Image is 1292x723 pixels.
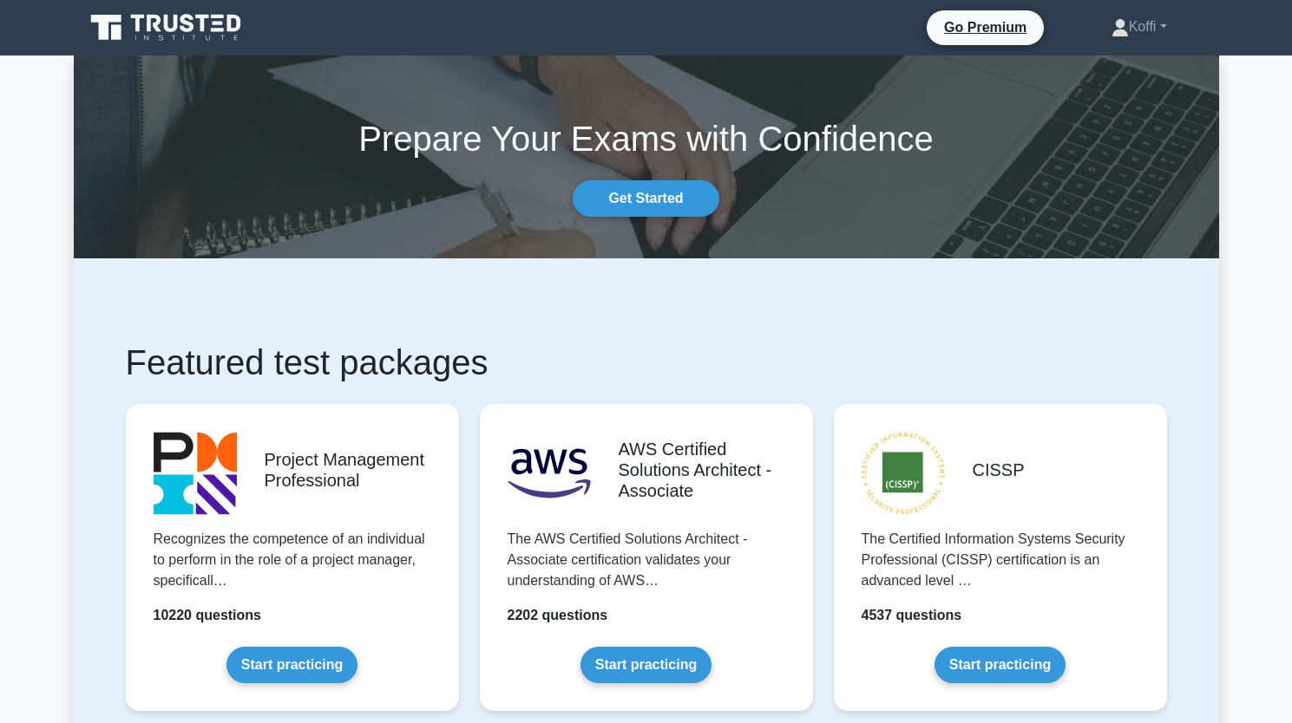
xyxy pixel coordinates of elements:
[1070,10,1209,44] a: Koffi
[580,647,712,683] a: Start practicing
[74,118,1219,160] h1: Prepare Your Exams with Confidence
[573,180,718,217] a: Get Started
[935,647,1066,683] a: Start practicing
[934,16,1037,38] a: Go Premium
[226,647,357,683] a: Start practicing
[126,342,1167,383] h1: Featured test packages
